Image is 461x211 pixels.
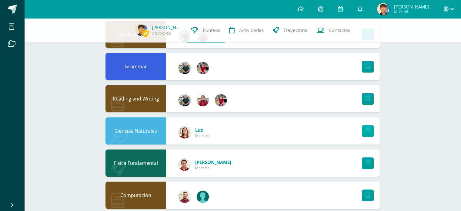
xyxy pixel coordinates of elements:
a: [PERSON_NAME] [152,24,182,30]
img: 817ebf3715493adada70f01008bc6ef0.png [179,126,191,138]
img: e5b019aa7f8ef8ca40c9d9cad2d12463.png [179,191,191,203]
div: Computación [105,182,166,209]
img: d3b263647c2d686994e508e2c9b90e59.png [179,62,191,74]
a: Punteos [187,18,225,43]
a: Trayectoria [268,18,312,43]
img: 76b79572e868f347d82537b4f7bc2cf5.png [179,158,191,171]
span: Contactos [329,27,350,33]
span: Mi Perfil [394,9,429,14]
img: 0e6c51aebb6d4d2a5558b620d4561360.png [377,3,389,15]
a: Luz [195,127,209,133]
img: d3b263647c2d686994e508e2c9b90e59.png [179,94,191,106]
span: Maestro [195,165,231,170]
a: [PERSON_NAME] [195,159,231,165]
a: 2023038 [152,30,171,37]
span: [PERSON_NAME] [394,4,429,10]
img: ea60e6a584bd98fae00485d881ebfd6b.png [197,62,209,74]
span: 34 [142,29,149,37]
a: Contactos [312,18,355,43]
span: Punteos [203,27,220,33]
div: Grammar [105,53,166,80]
div: Física Fundamental [105,149,166,177]
a: Actividades [225,18,268,43]
span: Actividades [239,27,264,33]
div: Ciencias Naturales [105,117,166,145]
span: Maestro [195,133,209,138]
img: 4433c8ec4d0dcbe293dd19cfa8535420.png [197,94,209,106]
img: ea60e6a584bd98fae00485d881ebfd6b.png [215,94,227,106]
div: Reading and Writing [105,85,166,112]
img: 9f417f221a50e53a74bb908f05c7e53d.png [197,191,209,203]
span: Trayectoria [283,27,308,33]
img: 0e6c51aebb6d4d2a5558b620d4561360.png [135,24,147,36]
